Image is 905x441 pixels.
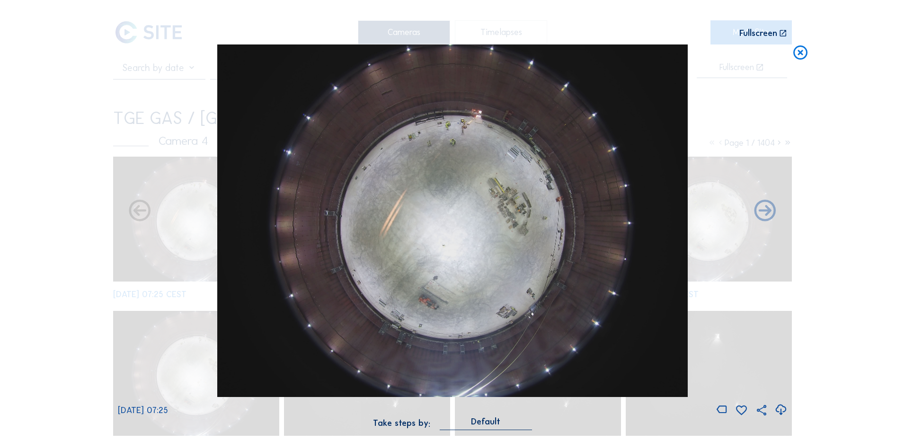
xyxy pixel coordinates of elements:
span: [DATE] 07:25 [118,405,168,415]
i: Back [752,199,778,225]
div: Fullscreen [739,29,777,38]
i: Forward [127,199,153,225]
div: Default [440,417,532,430]
div: Take steps by: [373,419,430,427]
img: Image [217,44,688,397]
div: Default [471,417,500,426]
